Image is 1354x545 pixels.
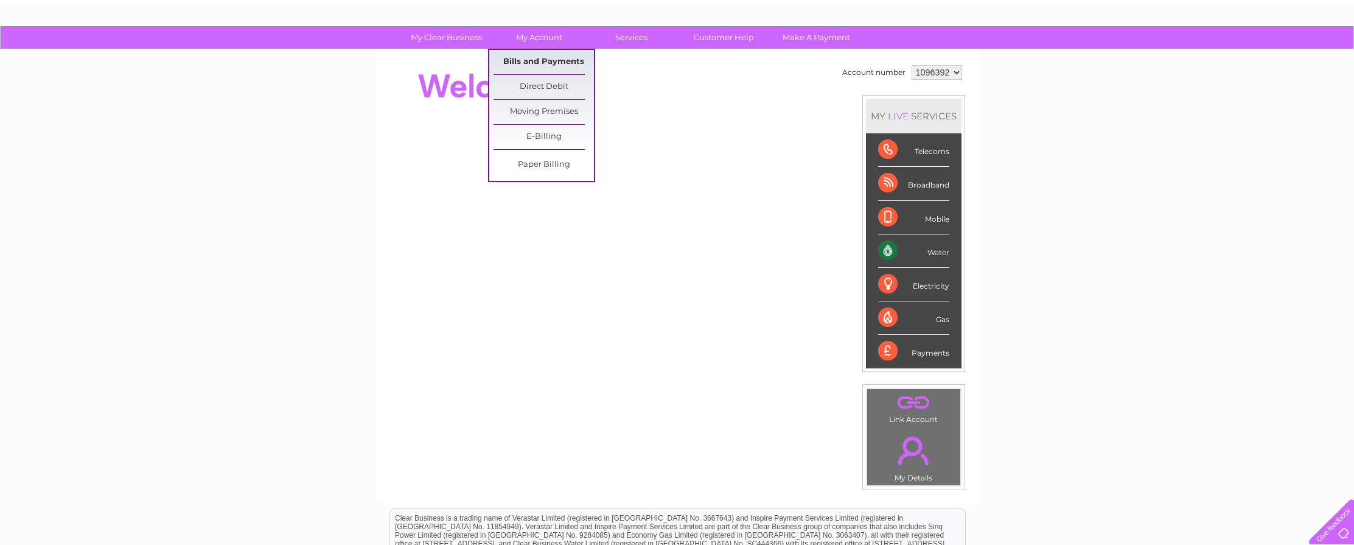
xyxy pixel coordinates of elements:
[494,153,594,177] a: Paper Billing
[489,26,589,49] a: My Account
[766,26,867,49] a: Make A Payment
[867,389,961,427] td: Link Account
[1170,52,1197,61] a: Energy
[494,50,594,74] a: Bills and Payments
[1314,52,1343,61] a: Log out
[494,75,594,99] a: Direct Debit
[878,133,949,167] div: Telecoms
[878,335,949,368] div: Payments
[867,426,961,486] td: My Details
[878,234,949,268] div: Water
[878,167,949,200] div: Broadband
[581,26,682,49] a: Services
[494,100,594,124] a: Moving Premises
[870,392,957,413] a: .
[1204,52,1241,61] a: Telecoms
[1273,52,1303,61] a: Contact
[674,26,774,49] a: Customer Help
[1125,6,1209,21] a: 0333 014 3131
[396,26,497,49] a: My Clear Business
[878,201,949,234] div: Mobile
[870,429,957,472] a: .
[878,268,949,301] div: Electricity
[494,125,594,149] a: E-Billing
[1248,52,1266,61] a: Blog
[866,99,961,133] div: MY SERVICES
[885,110,911,122] div: LIVE
[878,301,949,335] div: Gas
[390,7,965,59] div: Clear Business is a trading name of Verastar Limited (registered in [GEOGRAPHIC_DATA] No. 3667643...
[839,62,909,83] td: Account number
[1140,52,1163,61] a: Water
[47,32,110,69] img: logo.png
